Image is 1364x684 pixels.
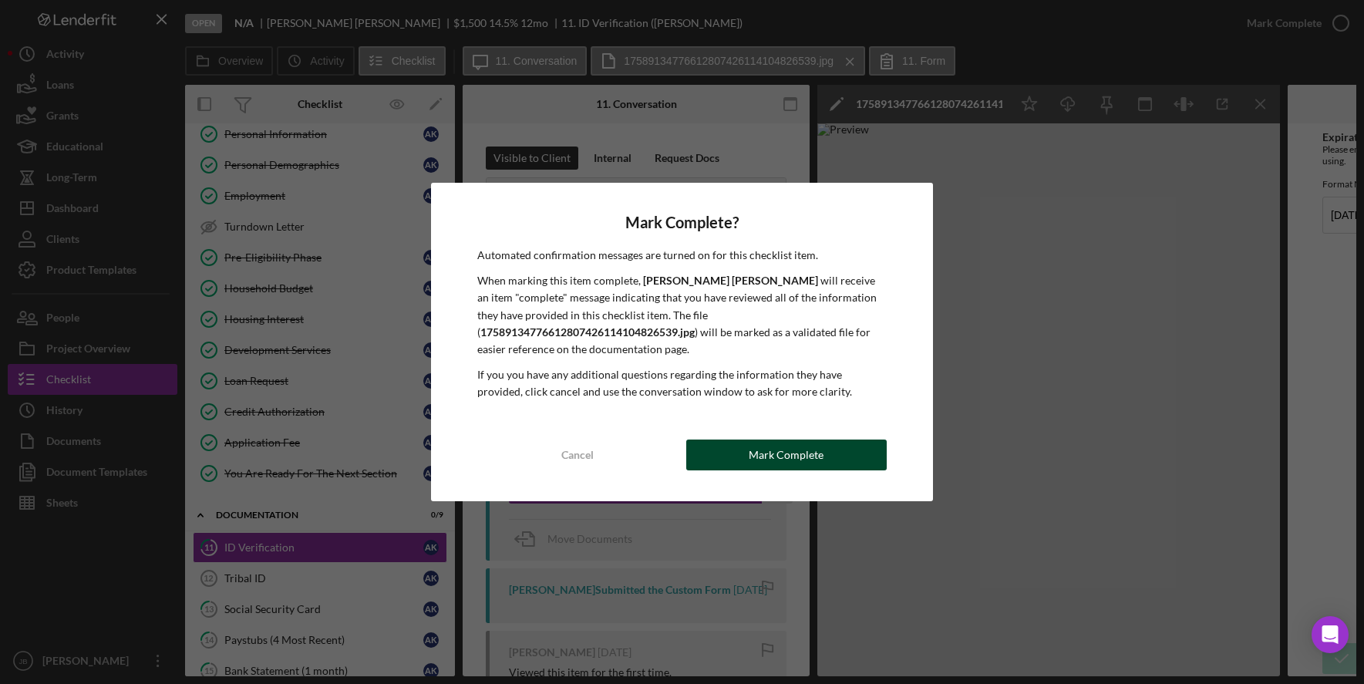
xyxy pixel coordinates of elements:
b: [PERSON_NAME] [PERSON_NAME] [643,274,818,287]
button: Cancel [477,440,678,470]
div: Cancel [561,440,594,470]
h4: Mark Complete? [477,214,887,231]
div: Open Intercom Messenger [1312,616,1349,653]
button: Mark Complete [686,440,887,470]
p: If you you have any additional questions regarding the information they have provided, click canc... [477,366,887,401]
b: 17589134776612807426114104826539.jpg [480,325,695,339]
p: When marking this item complete, will receive an item "complete" message indicating that you have... [477,272,887,359]
p: Automated confirmation messages are turned on for this checklist item. [477,247,887,264]
div: Mark Complete [749,440,823,470]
